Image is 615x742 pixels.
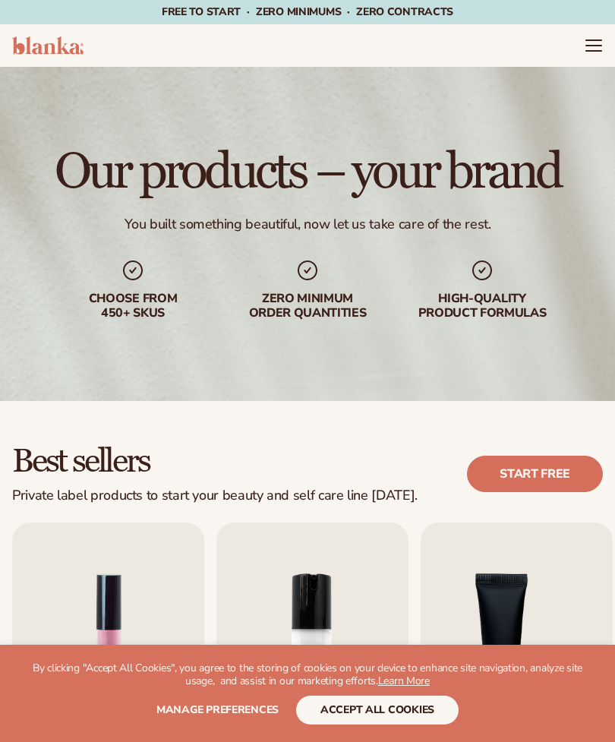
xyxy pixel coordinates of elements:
[57,292,209,320] div: Choose from 450+ Skus
[12,444,418,478] h2: Best sellers
[296,696,459,725] button: accept all cookies
[12,488,418,504] div: Private label products to start your beauty and self care line [DATE].
[156,696,279,725] button: Manage preferences
[585,36,603,55] summary: Menu
[12,36,84,55] img: logo
[162,5,453,19] span: Free to start · ZERO minimums · ZERO contracts
[156,703,279,717] span: Manage preferences
[30,662,585,688] p: By clicking "Accept All Cookies", you agree to the storing of cookies on your device to enhance s...
[55,147,560,197] h1: Our products – your brand
[232,292,383,320] div: Zero minimum order quantities
[378,674,430,688] a: Learn More
[406,292,558,320] div: High-quality product formulas
[467,456,603,492] a: Start free
[125,216,491,233] div: You built something beautiful, now let us take care of the rest.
